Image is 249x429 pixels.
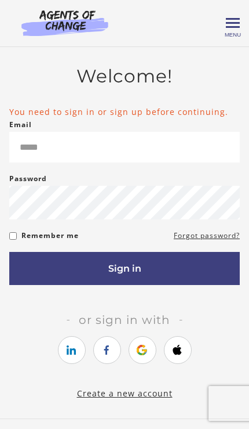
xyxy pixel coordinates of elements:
[9,106,240,118] li: You need to sign in or sign up before continuing.
[9,118,32,132] label: Email
[9,252,240,285] button: Sign in
[9,9,120,36] img: Agents of Change Logo
[9,172,47,186] label: Password
[129,336,156,364] a: https://courses.thinkific.com/users/auth/google?ss%5Breferral%5D=&ss%5Buser_return_to%5D=%2Fcours...
[226,16,240,30] button: Toggle menu Menu
[164,336,192,364] a: https://courses.thinkific.com/users/auth/apple?ss%5Breferral%5D=&ss%5Buser_return_to%5D=%2Fcourse...
[225,31,241,38] span: Menu
[93,336,121,364] a: https://courses.thinkific.com/users/auth/facebook?ss%5Breferral%5D=&ss%5Buser_return_to%5D=%2Fcou...
[226,22,240,24] span: Toggle menu
[58,336,86,364] a: https://courses.thinkific.com/users/auth/linkedin?ss%5Breferral%5D=&ss%5Buser_return_to%5D=%2Fcou...
[21,229,79,243] label: Remember me
[174,229,240,243] a: Forgot password?
[69,313,180,327] span: Or sign in with
[77,388,173,399] a: Create a new account
[9,66,240,88] h2: Welcome!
